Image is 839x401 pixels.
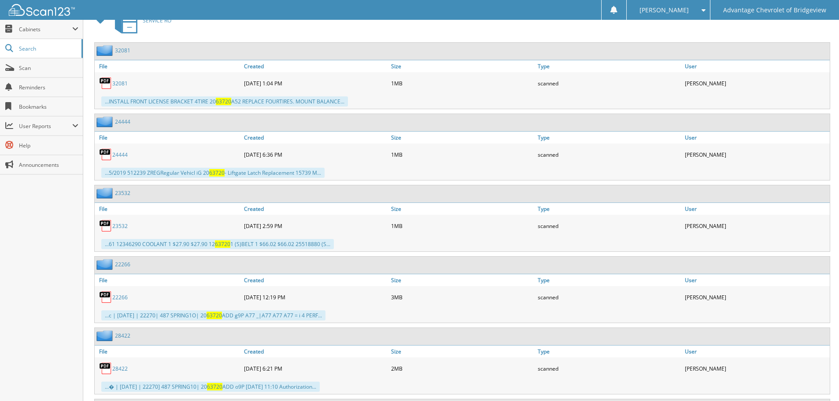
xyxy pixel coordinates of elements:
[96,259,115,270] img: folder2.png
[536,217,683,235] div: scanned
[99,291,112,304] img: PDF.png
[683,146,830,163] div: [PERSON_NAME]
[242,288,389,306] div: [DATE] 12:19 PM
[99,219,112,232] img: PDF.png
[242,346,389,357] a: Created
[242,132,389,143] a: Created
[19,26,72,33] span: Cabinets
[683,288,830,306] div: [PERSON_NAME]
[536,146,683,163] div: scanned
[536,60,683,72] a: Type
[101,310,325,320] div: ...c | [DATE] | 22270| 487 SPRING1O| 20 ADD g9P A77 _|A77 A77 A77 = i 4 PERF...
[683,203,830,215] a: User
[112,80,128,87] a: 32081
[389,274,536,286] a: Size
[112,294,128,301] a: 22266
[389,60,536,72] a: Size
[216,98,231,105] span: 63720
[19,103,78,110] span: Bookmarks
[115,118,130,125] a: 24444
[639,7,689,13] span: [PERSON_NAME]
[389,360,536,377] div: 2MB
[207,312,222,319] span: 63720
[112,365,128,372] a: 28422
[101,168,325,178] div: ...5/2019 512239 ZREGRegular Vehicl iG 20 - Liftgate Latch Replacement 15739 M...
[19,161,78,169] span: Announcements
[95,346,242,357] a: File
[95,203,242,215] a: File
[99,362,112,375] img: PDF.png
[683,274,830,286] a: User
[242,203,389,215] a: Created
[96,116,115,127] img: folder2.png
[112,151,128,158] a: 24444
[96,188,115,199] img: folder2.png
[242,60,389,72] a: Created
[101,382,320,392] div: ...� | [DATE] | 22270] 487 SPRING10| 20 ADD o9P [DATE] 11:10 Authorization...
[389,217,536,235] div: 1MB
[95,60,242,72] a: File
[683,74,830,92] div: [PERSON_NAME]
[242,74,389,92] div: [DATE] 1:04 PM
[101,239,334,249] div: ...61 12346290 COOLANT 1 $27.90 $27.90 12 1 (S)BELT 1 $66.02 $66.02 25518880 (S...
[9,4,75,16] img: scan123-logo-white.svg
[19,45,77,52] span: Search
[99,148,112,161] img: PDF.png
[95,132,242,143] a: File
[115,47,130,54] a: 32081
[99,77,112,90] img: PDF.png
[536,346,683,357] a: Type
[242,146,389,163] div: [DATE] 6:36 PM
[536,203,683,215] a: Type
[683,60,830,72] a: User
[209,169,225,177] span: 63720
[683,360,830,377] div: [PERSON_NAME]
[683,217,830,235] div: [PERSON_NAME]
[683,346,830,357] a: User
[207,383,222,390] span: 63720
[723,7,826,13] span: Advantage Chevrolet of Bridgeview
[96,330,115,341] img: folder2.png
[19,142,78,149] span: Help
[389,74,536,92] div: 1MB
[389,203,536,215] a: Size
[536,360,683,377] div: scanned
[19,84,78,91] span: Reminders
[115,261,130,268] a: 22266
[389,346,536,357] a: Size
[389,132,536,143] a: Size
[536,74,683,92] div: scanned
[19,64,78,72] span: Scan
[95,274,242,286] a: File
[389,146,536,163] div: 1MB
[115,189,130,197] a: 23532
[683,132,830,143] a: User
[242,274,389,286] a: Created
[795,359,839,401] iframe: Chat Widget
[101,96,348,107] div: ...INSTALL FRONT LICENSE BRACKET 4TIRE 20 A52 REPLACE FOURTIRES. MOUNT BALANCE...
[96,45,115,56] img: folder2.png
[19,122,72,130] span: User Reports
[536,288,683,306] div: scanned
[143,17,171,24] span: SERVICE RO
[242,360,389,377] div: [DATE] 6:21 PM
[215,240,230,248] span: 63720
[115,332,130,339] a: 28422
[389,288,536,306] div: 3MB
[536,274,683,286] a: Type
[536,132,683,143] a: Type
[242,217,389,235] div: [DATE] 2:59 PM
[110,3,171,38] a: SERVICE RO
[112,222,128,230] a: 23532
